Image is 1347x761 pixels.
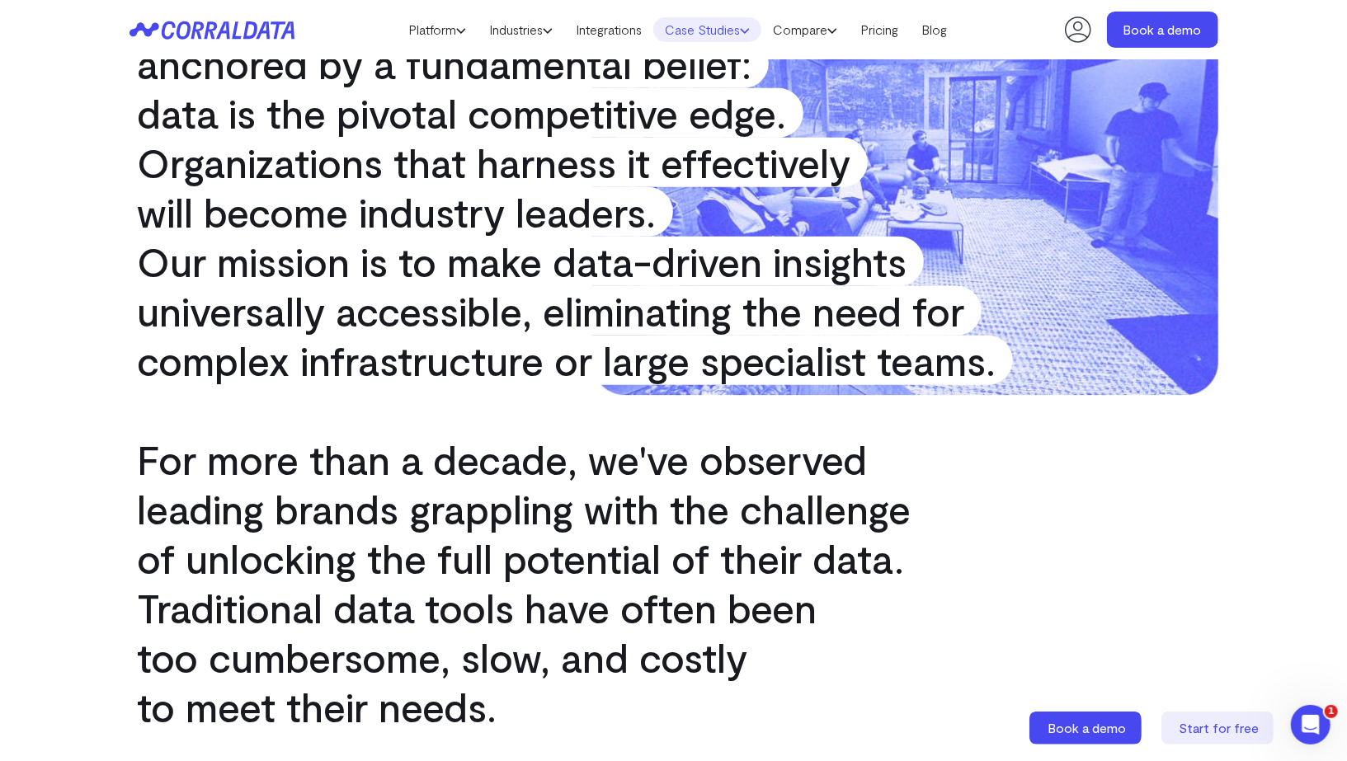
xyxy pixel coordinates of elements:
span: of unlocking the full potential of their data. [121,533,921,583]
span: Book a demo [1048,720,1127,735]
span: Start for free [1180,720,1260,735]
a: Compare [761,17,849,42]
span: Organizations that harness it effectively [121,138,868,187]
a: Blog [910,17,958,42]
span: to meet their needs. [121,682,514,731]
span: leading brands grappling with the challenge [121,484,928,533]
span: 1 [1325,705,1338,718]
span: universally accessible, eliminating the need for [121,286,982,336]
a: Book a demo [1107,12,1218,48]
span: data is the pivotal competitive edge. [121,88,803,138]
span: complex infrastructure or large specialist teams. [121,336,1013,385]
span: anchored by a fundamental belief: [121,39,769,88]
a: Integrations [564,17,653,42]
span: will become industry leaders. [121,187,673,237]
span: For more than a decade, we've observed [121,435,884,484]
a: Platform [397,17,478,42]
a: Start for free [1161,712,1277,745]
span: Our mission is to make data-driven insights [121,237,924,286]
a: Case Studies [653,17,761,42]
a: Industries [478,17,564,42]
span: Traditional data tools have often been [121,583,834,632]
iframe: Intercom live chat [1291,705,1331,745]
a: Pricing [849,17,910,42]
a: Book a demo [1029,712,1145,745]
span: too cumbersome, slow, and costly [121,632,765,682]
